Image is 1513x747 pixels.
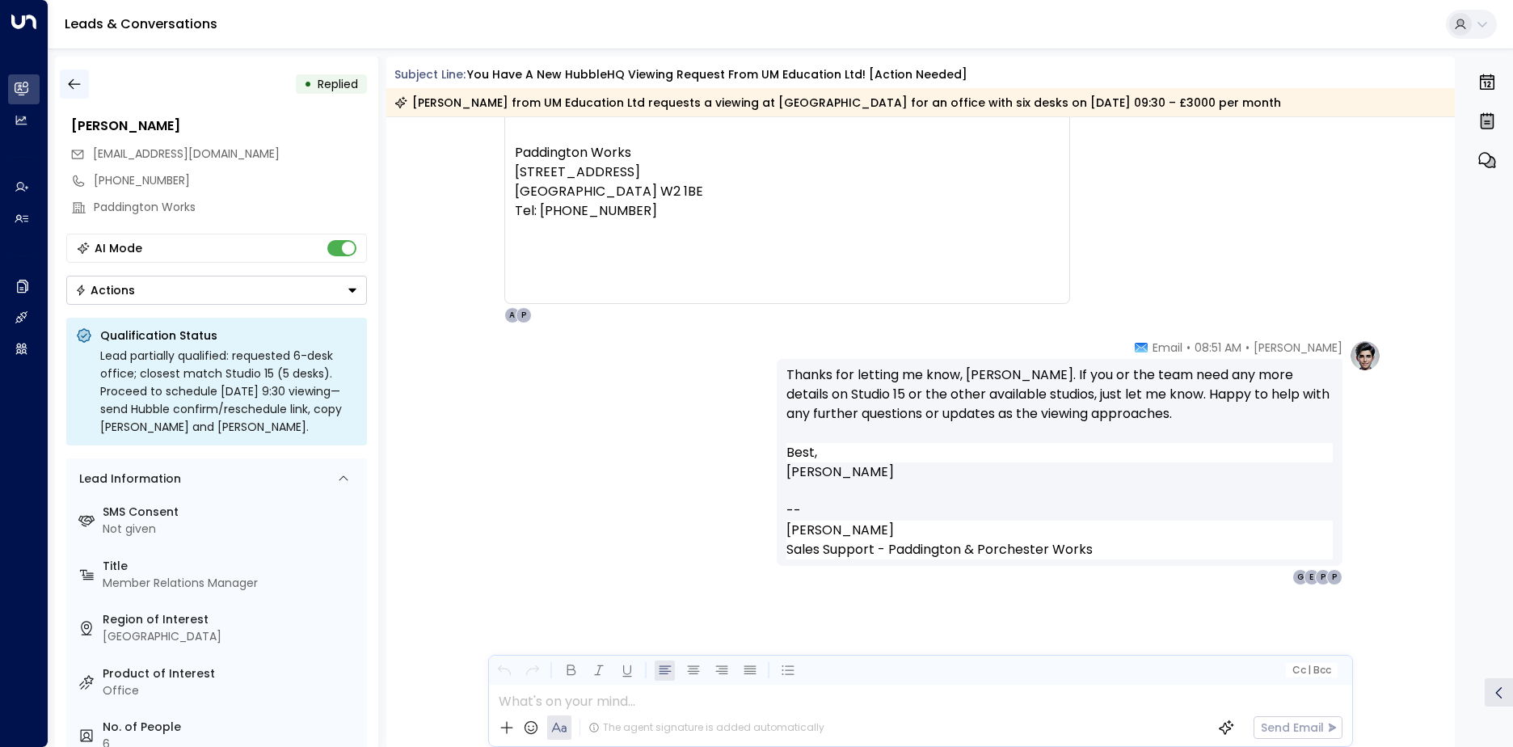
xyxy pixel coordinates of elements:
[504,307,520,323] div: A
[66,276,367,305] button: Actions
[1308,665,1311,676] span: |
[494,660,514,681] button: Undo
[1304,569,1320,585] div: E
[515,182,703,201] span: [GEOGRAPHIC_DATA] W2 1BE
[71,116,367,136] div: [PERSON_NAME]
[1195,340,1241,356] span: 08:51 AM
[515,162,640,182] span: [STREET_ADDRESS]
[1315,569,1331,585] div: P
[467,66,967,83] div: You have a new HubbleHQ viewing request from UM Education Ltd! [Action needed]
[318,76,358,92] span: Replied
[1292,569,1309,585] div: G
[522,660,542,681] button: Redo
[1292,665,1330,676] span: Cc Bcc
[103,575,360,592] div: Member Relations Manager
[515,201,657,221] span: Tel: [PHONE_NUMBER]
[103,628,360,645] div: [GEOGRAPHIC_DATA]
[65,15,217,33] a: Leads & Conversations
[516,307,532,323] div: P
[394,66,466,82] span: Subject Line:
[786,501,801,521] span: --
[1326,569,1342,585] div: P
[786,462,894,482] span: [PERSON_NAME]
[1349,340,1381,372] img: profile-logo.png
[93,146,280,162] span: Reception@Paddingtonworks.com
[786,521,894,540] span: [PERSON_NAME]
[304,70,312,99] div: •
[103,665,360,682] label: Product of Interest
[103,521,360,538] div: Not given
[786,540,1093,559] span: Sales Support - Paddington & Porchester Works
[1186,340,1191,356] span: •
[100,327,357,344] p: Qualification Status
[1254,340,1342,356] span: [PERSON_NAME]
[103,611,360,628] label: Region of Interest
[74,471,181,487] div: Lead Information
[1285,663,1337,678] button: Cc|Bcc
[66,276,367,305] div: Button group with a nested menu
[103,682,360,699] div: Office
[100,347,357,436] div: Lead partially qualified: requested 6-desk office; closest match Studio 15 (5 desks). Proceed to ...
[103,504,360,521] label: SMS Consent
[1153,340,1182,356] span: Email
[75,283,135,298] div: Actions
[103,558,360,575] label: Title
[93,146,280,162] span: [EMAIL_ADDRESS][DOMAIN_NAME]
[588,720,824,735] div: The agent signature is added automatically
[94,172,367,189] div: [PHONE_NUMBER]
[394,95,1281,111] div: [PERSON_NAME] from UM Education Ltd requests a viewing at [GEOGRAPHIC_DATA] for an office with si...
[786,443,817,462] span: Best,
[103,719,360,736] label: No. of People
[95,240,142,256] div: AI Mode
[515,143,631,162] span: Paddington Works
[786,365,1333,443] p: Thanks for letting me know, [PERSON_NAME]. If you or the team need any more details on Studio 15 ...
[1245,340,1250,356] span: •
[94,199,367,216] div: Paddington Works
